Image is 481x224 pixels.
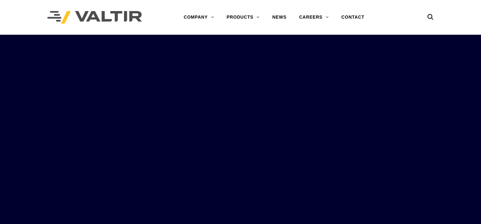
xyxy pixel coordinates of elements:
[47,11,142,24] img: Valtir
[266,11,293,24] a: NEWS
[335,11,371,24] a: CONTACT
[177,11,220,24] a: COMPANY
[220,11,266,24] a: PRODUCTS
[293,11,335,24] a: CAREERS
